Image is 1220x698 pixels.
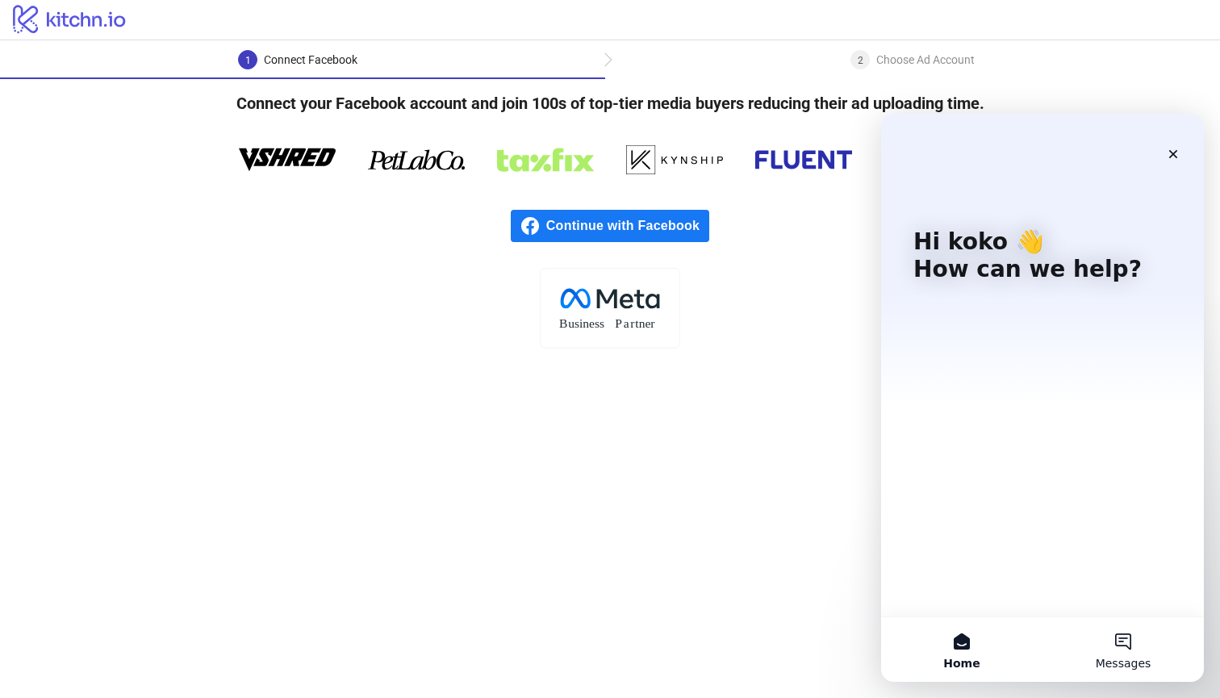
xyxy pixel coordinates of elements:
tspan: r [630,316,635,330]
div: Connect Facebook [264,50,357,69]
tspan: tner [635,316,655,330]
div: Choose Ad Account [876,50,975,69]
a: Continue with Facebook [511,210,709,242]
tspan: B [559,316,567,330]
h4: Connect your Facebook account and join 100s of top-tier media buyers reducing their ad uploading ... [211,79,1010,127]
iframe: Intercom live chat [881,114,1204,682]
tspan: P [615,316,622,330]
span: 1 [245,55,251,66]
span: Continue with Facebook [546,210,709,242]
tspan: a [624,316,629,330]
span: 2 [858,55,863,66]
tspan: usiness [568,316,604,330]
